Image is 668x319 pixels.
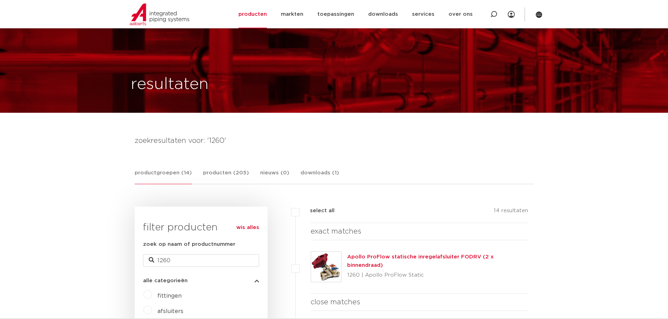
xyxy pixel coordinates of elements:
p: 1260 | Apollo ProFlow Static [347,270,528,281]
input: zoeken [143,254,259,267]
h3: filter producten [143,221,259,235]
button: alle categorieën [143,278,259,283]
span: alle categorieën [143,278,188,283]
h4: close matches [311,297,528,308]
a: wis alles [236,223,259,232]
p: 14 resultaten [494,207,528,217]
h1: resultaten [131,73,209,96]
label: select all [299,207,335,215]
h4: zoekresultaten voor: '1260' [135,135,534,146]
a: productgroepen (14) [135,169,192,184]
h4: exact matches [311,226,528,237]
img: Thumbnail for Apollo ProFlow statische inregelafsluiter FODRV (2 x binnendraad) [311,252,341,282]
a: afsluiters [157,308,183,314]
a: downloads (1) [301,169,339,184]
a: producten (205) [203,169,249,184]
label: zoek op naam of productnummer [143,240,235,249]
a: nieuws (0) [260,169,289,184]
a: Apollo ProFlow statische inregelafsluiter FODRV (2 x binnendraad) [347,254,494,268]
a: fittingen [157,293,182,299]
